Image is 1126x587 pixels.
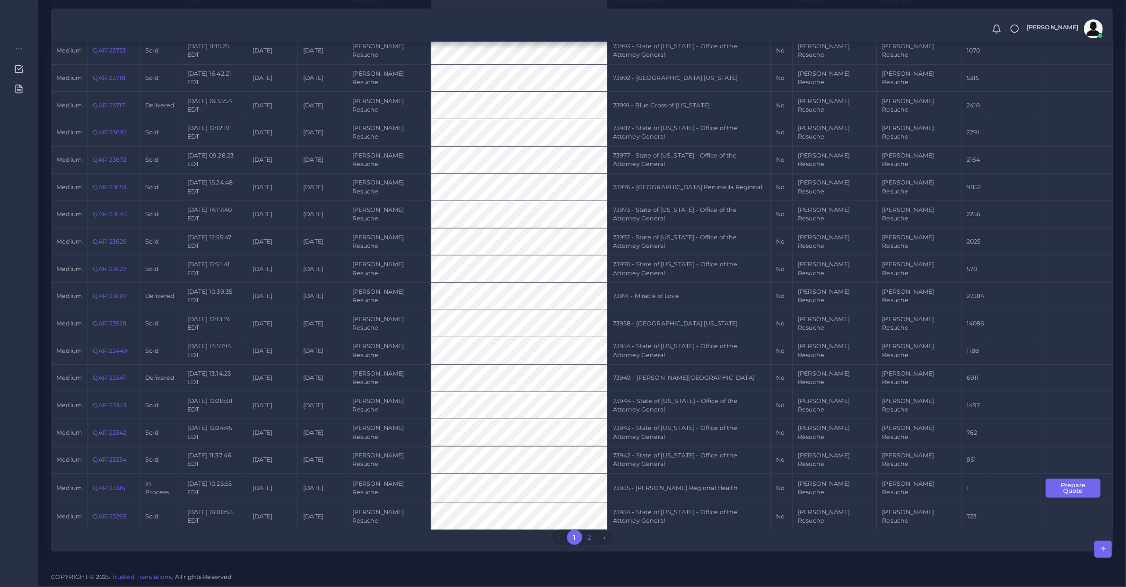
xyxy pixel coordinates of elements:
[347,419,431,447] td: [PERSON_NAME] Resuche
[961,228,990,255] td: 2025
[770,419,792,447] td: No
[93,402,126,409] a: QAR123343
[93,129,127,136] a: QAR123692
[56,347,82,354] span: medium
[140,174,182,201] td: Sold
[140,503,182,530] td: Sold
[770,392,792,419] td: No
[297,146,347,174] td: [DATE]
[56,184,82,191] span: medium
[770,310,792,337] td: No
[1046,479,1100,498] button: Prepare Quote
[607,201,770,228] td: 73973 - State of [US_STATE] - Office of the Attorney General
[347,310,431,337] td: [PERSON_NAME] Resuche
[93,74,125,81] a: QAR123718
[56,265,82,272] span: medium
[56,210,82,218] span: medium
[877,337,961,365] td: [PERSON_NAME] Resuche
[93,320,126,327] a: QAR123528
[582,530,597,545] a: 2
[877,174,961,201] td: [PERSON_NAME] Resuche
[770,228,792,255] td: No
[770,146,792,174] td: No
[607,255,770,283] td: 73970 - State of [US_STATE] - Office of the Attorney General
[877,146,961,174] td: [PERSON_NAME] Resuche
[347,365,431,392] td: [PERSON_NAME] Resuche
[961,119,990,147] td: 2291
[347,92,431,119] td: [PERSON_NAME] Resuche
[93,456,126,463] a: QAR123334
[182,64,247,92] td: [DATE] 16:42:21 EDT
[961,146,990,174] td: 2164
[182,228,247,255] td: [DATE] 12:55:47 EDT
[347,37,431,65] td: [PERSON_NAME] Resuche
[793,201,877,228] td: [PERSON_NAME] Resuche
[347,473,431,503] td: [PERSON_NAME] Resuche
[140,228,182,255] td: Sold
[297,255,347,283] td: [DATE]
[770,503,792,530] td: No
[961,283,990,310] td: 27384
[247,146,297,174] td: [DATE]
[297,283,347,310] td: [DATE]
[347,119,431,147] td: [PERSON_NAME] Resuche
[961,365,990,392] td: 6911
[56,129,82,136] span: medium
[182,174,247,201] td: [DATE] 15:24:48 EDT
[961,255,990,283] td: 570
[297,64,347,92] td: [DATE]
[347,503,431,530] td: [PERSON_NAME] Resuche
[770,446,792,473] td: No
[961,92,990,119] td: 2418
[247,92,297,119] td: [DATE]
[793,446,877,473] td: [PERSON_NAME] Resuche
[247,201,297,228] td: [DATE]
[607,446,770,473] td: 73942 - State of [US_STATE] - Office of the Attorney General
[140,119,182,147] td: Sold
[56,429,82,436] span: medium
[793,503,877,530] td: [PERSON_NAME] Resuche
[607,503,770,530] td: 73934 - State of [US_STATE] - Office of the Attorney General
[961,446,990,473] td: 951
[140,473,182,503] td: In Process
[793,392,877,419] td: [PERSON_NAME] Resuche
[56,156,82,163] span: medium
[140,146,182,174] td: Sold
[877,201,961,228] td: [PERSON_NAME] Resuche
[247,283,297,310] td: [DATE]
[597,530,612,545] a: Next »
[93,184,126,191] a: QAR123653
[247,503,297,530] td: [DATE]
[961,64,990,92] td: 5315
[56,320,82,327] span: medium
[93,429,126,436] a: QAR123342
[56,456,82,463] span: medium
[56,484,82,491] span: medium
[182,446,247,473] td: [DATE] 11:37:46 EDT
[793,283,877,310] td: [PERSON_NAME] Resuche
[1046,484,1107,491] a: Prepare Quote
[297,119,347,147] td: [DATE]
[347,146,431,174] td: [PERSON_NAME] Resuche
[182,37,247,65] td: [DATE] 11:15:25 EDT
[56,292,82,299] span: medium
[297,446,347,473] td: [DATE]
[961,174,990,201] td: 9852
[607,146,770,174] td: 73977 - State of [US_STATE] - Office of the Attorney General
[347,446,431,473] td: [PERSON_NAME] Resuche
[93,47,126,54] a: QAR123753
[247,310,297,337] td: [DATE]
[877,64,961,92] td: [PERSON_NAME] Resuche
[770,337,792,365] td: No
[56,402,82,409] span: medium
[770,365,792,392] td: No
[247,228,297,255] td: [DATE]
[961,419,990,447] td: 762
[347,283,431,310] td: [PERSON_NAME] Resuche
[247,337,297,365] td: [DATE]
[793,92,877,119] td: [PERSON_NAME] Resuche
[182,337,247,365] td: [DATE] 14:57:14 EDT
[961,37,990,65] td: 1070
[607,119,770,147] td: 73987 - State of [US_STATE] - Office of the Attorney General
[793,64,877,92] td: [PERSON_NAME] Resuche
